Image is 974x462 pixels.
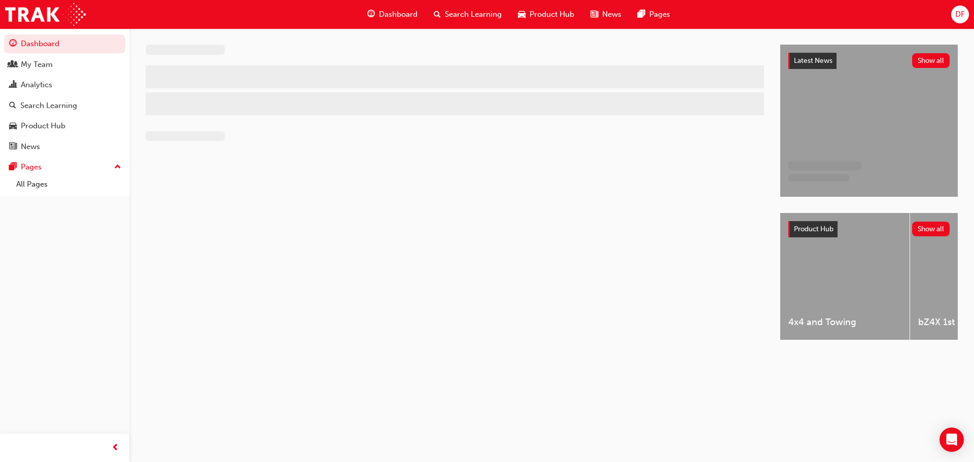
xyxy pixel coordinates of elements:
[9,143,17,152] span: news-icon
[112,442,119,454] span: prev-icon
[912,53,950,68] button: Show all
[21,161,42,173] div: Pages
[4,34,125,53] a: Dashboard
[12,176,125,192] a: All Pages
[9,101,16,111] span: search-icon
[4,137,125,156] a: News
[780,213,910,340] a: 4x4 and Towing
[4,158,125,176] button: Pages
[379,9,418,20] span: Dashboard
[510,4,582,25] a: car-iconProduct Hub
[4,96,125,115] a: Search Learning
[4,117,125,135] a: Product Hub
[21,79,52,91] div: Analytics
[367,8,375,21] span: guage-icon
[9,81,17,90] span: chart-icon
[4,55,125,74] a: My Team
[788,221,950,237] a: Product HubShow all
[21,120,65,132] div: Product Hub
[426,4,510,25] a: search-iconSearch Learning
[788,316,901,328] span: 4x4 and Towing
[602,9,621,20] span: News
[20,100,77,112] div: Search Learning
[434,8,441,21] span: search-icon
[630,4,678,25] a: pages-iconPages
[114,161,121,174] span: up-icon
[940,428,964,452] div: Open Intercom Messenger
[9,122,17,131] span: car-icon
[4,32,125,158] button: DashboardMy TeamAnalyticsSearch LearningProduct HubNews
[582,4,630,25] a: news-iconNews
[21,59,53,70] div: My Team
[955,9,965,20] span: DF
[794,56,832,65] span: Latest News
[912,222,950,236] button: Show all
[9,163,17,172] span: pages-icon
[21,141,40,153] div: News
[4,76,125,94] a: Analytics
[9,60,17,69] span: people-icon
[5,3,86,26] img: Trak
[649,9,670,20] span: Pages
[788,53,950,69] a: Latest NewsShow all
[794,225,833,233] span: Product Hub
[590,8,598,21] span: news-icon
[951,6,969,23] button: DF
[359,4,426,25] a: guage-iconDashboard
[638,8,645,21] span: pages-icon
[518,8,526,21] span: car-icon
[9,40,17,49] span: guage-icon
[445,9,502,20] span: Search Learning
[530,9,574,20] span: Product Hub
